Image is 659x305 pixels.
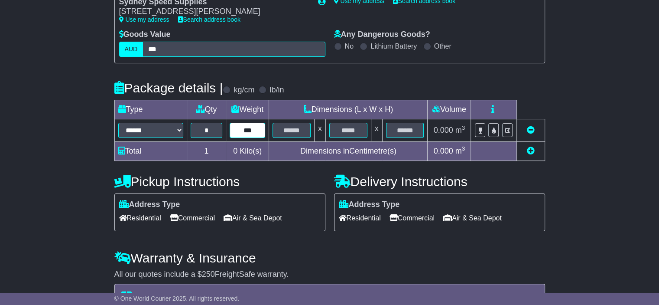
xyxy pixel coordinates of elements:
[527,126,535,134] a: Remove this item
[119,16,169,23] a: Use my address
[462,145,465,152] sup: 3
[226,100,269,119] td: Weight
[269,100,428,119] td: Dimensions (L x W x H)
[224,211,282,225] span: Air & Sea Depot
[371,119,382,141] td: x
[455,126,465,134] span: m
[119,211,161,225] span: Residential
[234,85,254,95] label: kg/cm
[390,211,435,225] span: Commercial
[339,211,381,225] span: Residential
[334,174,545,189] h4: Delivery Instructions
[233,147,237,155] span: 0
[114,174,325,189] h4: Pickup Instructions
[269,85,284,95] label: lb/in
[434,126,453,134] span: 0.000
[119,200,180,210] label: Address Type
[345,42,354,50] label: No
[202,270,215,279] span: 250
[114,81,223,95] h4: Package details |
[434,147,453,155] span: 0.000
[269,141,428,161] td: Dimensions in Centimetre(s)
[527,147,535,155] a: Add new item
[170,211,215,225] span: Commercial
[428,100,471,119] td: Volume
[462,125,465,131] sup: 3
[114,251,545,265] h4: Warranty & Insurance
[434,42,451,50] label: Other
[178,16,240,23] a: Search address book
[443,211,502,225] span: Air & Sea Depot
[187,100,226,119] td: Qty
[334,30,430,39] label: Any Dangerous Goods?
[119,7,309,16] div: [STREET_ADDRESS][PERSON_NAME]
[114,295,240,302] span: © One World Courier 2025. All rights reserved.
[455,147,465,155] span: m
[187,141,226,161] td: 1
[114,270,545,279] div: All our quotes include a $ FreightSafe warranty.
[114,141,187,161] td: Total
[314,119,325,141] td: x
[119,30,171,39] label: Goods Value
[370,42,417,50] label: Lithium Battery
[119,42,143,57] label: AUD
[226,141,269,161] td: Kilo(s)
[339,200,400,210] label: Address Type
[114,100,187,119] td: Type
